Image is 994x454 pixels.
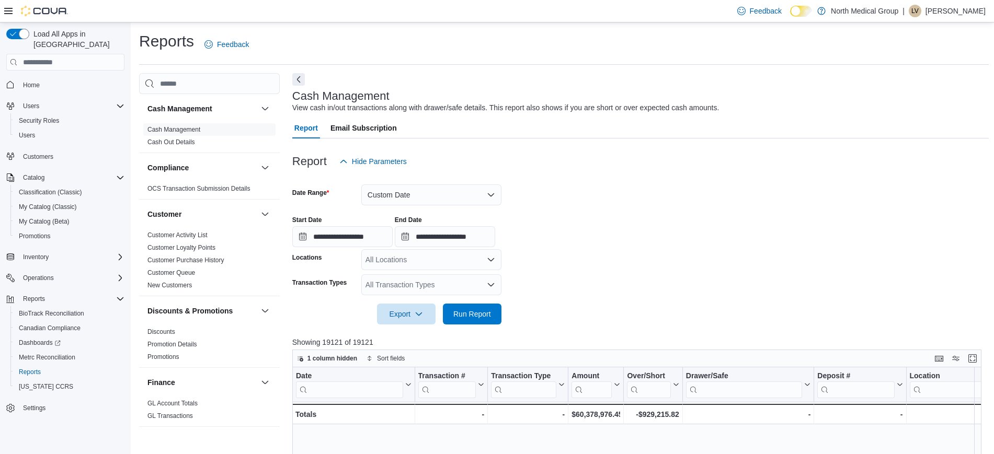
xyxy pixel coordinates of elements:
span: Canadian Compliance [19,324,81,332]
span: Users [19,131,35,139]
div: - [491,408,565,421]
span: Customer Activity List [147,231,208,239]
span: GL Transactions [147,412,193,420]
span: Customers [19,150,124,163]
label: Date Range [292,189,329,197]
button: Users [2,99,129,113]
button: Custom Date [361,184,501,205]
button: Over/Short [627,371,679,398]
h3: Cash Management [147,103,212,114]
button: My Catalog (Classic) [10,200,129,214]
span: Export [383,304,429,324]
span: BioTrack Reconciliation [15,307,124,320]
h3: Discounts & Promotions [147,306,233,316]
button: Finance [147,377,257,388]
button: Discounts & Promotions [147,306,257,316]
span: Promotions [15,230,124,242]
button: Customers [2,149,129,164]
input: Dark Mode [790,6,812,17]
span: Email Subscription [330,118,397,138]
h3: Customer [147,209,181,219]
div: Transaction Type [491,371,556,398]
button: Keyboard shortcuts [933,352,945,365]
span: My Catalog (Classic) [19,203,77,211]
div: View cash in/out transactions along with drawer/safe details. This report also shows if you are s... [292,102,719,113]
a: BioTrack Reconciliation [15,307,88,320]
button: Date [296,371,412,398]
h3: Finance [147,377,175,388]
span: Load All Apps in [GEOGRAPHIC_DATA] [29,29,124,50]
span: Classification (Classic) [19,188,82,196]
a: Classification (Classic) [15,186,86,199]
div: -$929,215.82 [627,408,679,421]
a: Settings [19,402,50,414]
a: My Catalog (Beta) [15,215,74,228]
button: Compliance [147,162,257,173]
div: Date [296,371,403,381]
button: Cash Management [147,103,257,114]
button: Catalog [19,171,49,184]
p: | [902,5,905,17]
button: Hide Parameters [335,151,411,172]
a: Security Roles [15,114,63,127]
button: Sort fields [362,352,409,365]
button: Open list of options [487,255,495,264]
h1: Reports [139,31,194,52]
a: Promotions [15,230,55,242]
a: Discounts [147,328,175,335]
h3: Cash Management [292,90,390,102]
div: Transaction # [418,371,476,381]
span: Promotion Details [147,340,197,348]
span: Feedback [217,39,249,50]
div: Finance [139,397,280,426]
div: Over/Short [627,371,670,381]
span: BioTrack Reconciliation [19,309,84,318]
span: Hide Parameters [352,156,407,167]
button: Inventory [2,250,129,264]
span: Catalog [19,171,124,184]
a: Users [15,129,39,142]
span: Reports [23,295,45,303]
button: Promotions [10,229,129,243]
span: Customer Purchase History [147,256,224,264]
button: Transaction Type [491,371,565,398]
a: Cash Out Details [147,138,195,146]
span: Home [19,78,124,91]
div: Cash Management [139,123,280,153]
span: Metrc Reconciliation [19,353,75,362]
span: Operations [23,274,54,282]
div: $60,378,976.45 [572,408,620,421]
span: New Customers [147,281,192,289]
p: [PERSON_NAME] [926,5,986,17]
a: OCS Transaction Submission Details [147,185,250,192]
span: Security Roles [19,117,59,125]
a: Reports [15,366,45,378]
a: My Catalog (Classic) [15,201,81,213]
button: Customer [259,208,271,220]
button: Reports [2,292,129,306]
p: Showing 19121 of 19121 [292,337,989,347]
span: Users [23,102,39,110]
button: Enter fullscreen [966,352,979,365]
input: Press the down key to open a popover containing a calendar. [292,226,393,247]
span: Customer Loyalty Points [147,243,215,252]
span: Security Roles [15,114,124,127]
span: Sort fields [377,354,405,363]
button: 1 column hidden [293,352,361,365]
span: Reports [19,293,124,305]
a: GL Account Totals [147,400,198,407]
div: Amount [572,371,612,381]
span: OCS Transaction Submission Details [147,184,250,193]
a: Cash Management [147,126,200,133]
button: Display options [950,352,962,365]
a: [US_STATE] CCRS [15,380,77,393]
span: My Catalog (Beta) [19,217,70,226]
button: Classification (Classic) [10,185,129,200]
span: Catalog [23,173,44,182]
button: Compliance [259,161,271,174]
button: Drawer/Safe [686,371,811,398]
span: [US_STATE] CCRS [19,382,73,391]
button: BioTrack Reconciliation [10,306,129,321]
button: Transaction # [418,371,484,398]
a: Feedback [200,34,253,55]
